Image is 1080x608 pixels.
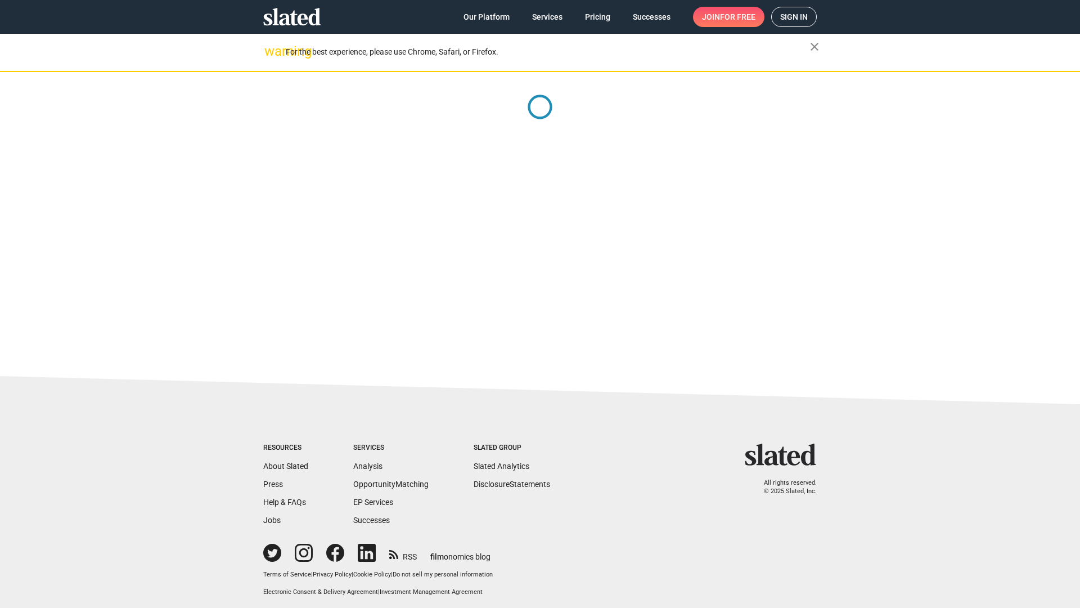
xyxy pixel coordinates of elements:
[264,44,278,58] mat-icon: warning
[353,516,390,525] a: Successes
[585,7,610,27] span: Pricing
[624,7,679,27] a: Successes
[771,7,817,27] a: Sign in
[389,545,417,562] a: RSS
[780,7,808,26] span: Sign in
[263,462,308,471] a: About Slated
[474,480,550,489] a: DisclosureStatements
[454,7,519,27] a: Our Platform
[393,571,493,579] button: Do not sell my personal information
[311,571,313,578] span: |
[693,7,764,27] a: Joinfor free
[263,571,311,578] a: Terms of Service
[378,588,380,596] span: |
[263,498,306,507] a: Help & FAQs
[263,588,378,596] a: Electronic Consent & Delivery Agreement
[313,571,352,578] a: Privacy Policy
[430,552,444,561] span: film
[353,462,382,471] a: Analysis
[352,571,353,578] span: |
[380,588,483,596] a: Investment Management Agreement
[576,7,619,27] a: Pricing
[702,7,755,27] span: Join
[353,498,393,507] a: EP Services
[474,444,550,453] div: Slated Group
[263,516,281,525] a: Jobs
[391,571,393,578] span: |
[532,7,562,27] span: Services
[720,7,755,27] span: for free
[430,543,490,562] a: filmonomics blog
[752,479,817,495] p: All rights reserved. © 2025 Slated, Inc.
[286,44,810,60] div: For the best experience, please use Chrome, Safari, or Firefox.
[353,571,391,578] a: Cookie Policy
[633,7,670,27] span: Successes
[474,462,529,471] a: Slated Analytics
[263,444,308,453] div: Resources
[263,480,283,489] a: Press
[808,40,821,53] mat-icon: close
[353,444,429,453] div: Services
[523,7,571,27] a: Services
[463,7,510,27] span: Our Platform
[353,480,429,489] a: OpportunityMatching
